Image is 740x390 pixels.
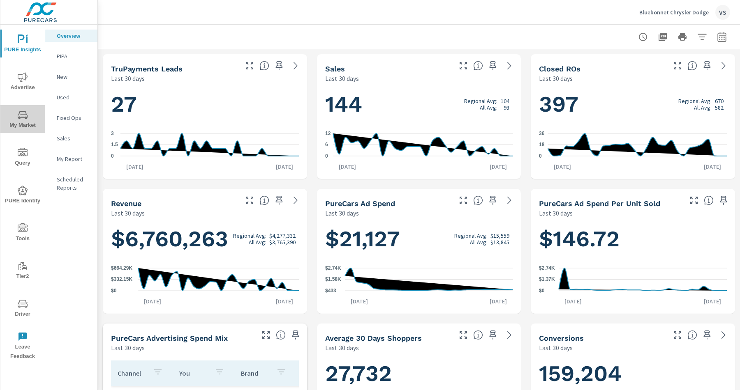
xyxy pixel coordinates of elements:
[701,59,714,72] span: Save this to your personalized report
[694,104,712,111] p: All Avg:
[539,73,573,83] p: Last 30 days
[45,71,97,83] div: New
[539,265,555,271] text: $2.74K
[480,104,497,111] p: All Avg:
[503,59,516,72] a: See more details in report
[717,194,730,207] span: Save this to your personalized report
[111,131,114,136] text: 3
[539,288,545,294] text: $0
[539,142,545,148] text: 18
[539,277,555,282] text: $1.37K
[539,334,584,342] h5: Conversions
[501,98,509,104] p: 104
[249,239,266,245] p: All Avg:
[111,153,114,159] text: 0
[325,360,513,388] h1: 27,732
[484,297,513,305] p: [DATE]
[45,153,97,165] div: My Report
[45,112,97,124] div: Fixed Ops
[715,5,730,20] div: VS
[289,59,302,72] a: See more details in report
[457,194,470,207] button: Make Fullscreen
[717,328,730,342] a: See more details in report
[111,288,117,294] text: $0
[111,225,299,253] h1: $6,760,263
[289,194,302,207] a: See more details in report
[639,9,709,16] p: Bluebonnet Chrysler Dodge
[698,163,727,171] p: [DATE]
[289,328,302,342] span: Save this to your personalized report
[3,332,42,361] span: Leave Feedback
[45,132,97,145] div: Sales
[325,64,345,73] h5: Sales
[3,148,42,168] span: Query
[504,104,509,111] p: 93
[111,73,145,83] p: Last 30 days
[539,343,573,353] p: Last 30 days
[276,330,286,340] span: This table looks at how you compare to the amount of budget you spend per channel as opposed to y...
[687,194,701,207] button: Make Fullscreen
[333,163,362,171] p: [DATE]
[111,208,145,218] p: Last 30 days
[715,98,724,104] p: 670
[671,59,684,72] button: Make Fullscreen
[539,90,727,118] h1: 397
[3,299,42,319] span: Driver
[674,29,691,45] button: Print Report
[490,239,509,245] p: $13,845
[325,199,395,208] h5: PureCars Ad Spend
[325,265,341,271] text: $2.74K
[45,91,97,103] div: Used
[464,98,497,104] p: Regional Avg:
[273,59,286,72] span: Save this to your personalized report
[270,163,299,171] p: [DATE]
[325,73,359,83] p: Last 30 days
[111,64,183,73] h5: truPayments Leads
[57,134,91,142] p: Sales
[273,194,286,207] span: Save this to your personalized report
[503,328,516,342] a: See more details in report
[243,194,256,207] button: Make Fullscreen
[111,142,118,148] text: 1.5
[325,153,328,159] text: 0
[539,225,727,253] h1: $146.72
[325,208,359,218] p: Last 30 days
[120,163,149,171] p: [DATE]
[111,265,132,271] text: $664.29K
[179,369,208,377] p: You
[57,32,91,40] p: Overview
[486,194,499,207] span: Save this to your personalized report
[3,110,42,130] span: My Market
[233,232,266,239] p: Regional Avg:
[687,330,697,340] span: The number of dealer-specified goals completed by a visitor. [Source: This data is provided by th...
[0,25,45,365] div: nav menu
[57,114,91,122] p: Fixed Ops
[470,239,488,245] p: All Avg:
[111,199,141,208] h5: Revenue
[559,297,587,305] p: [DATE]
[473,330,483,340] span: A rolling 30 day total of daily Shoppers on the dealership website, averaged over the selected da...
[539,208,573,218] p: Last 30 days
[269,239,296,245] p: $3,765,390
[325,277,341,282] text: $1.58K
[704,195,714,205] span: Average cost of advertising per each vehicle sold at the dealer over the selected date range. The...
[694,29,710,45] button: Apply Filters
[539,153,542,159] text: 0
[687,61,697,71] span: Number of Repair Orders Closed by the selected dealership group over the selected time range. [So...
[269,232,296,239] p: $4,277,332
[503,194,516,207] a: See more details in report
[325,90,513,118] h1: 144
[345,297,374,305] p: [DATE]
[539,199,660,208] h5: PureCars Ad Spend Per Unit Sold
[57,175,91,192] p: Scheduled Reports
[457,59,470,72] button: Make Fullscreen
[111,277,132,282] text: $332.15K
[539,131,545,136] text: 36
[3,186,42,206] span: PURE Identity
[243,59,256,72] button: Make Fullscreen
[270,297,299,305] p: [DATE]
[111,334,228,342] h5: PureCars Advertising Spend Mix
[325,142,328,148] text: 6
[57,155,91,163] p: My Report
[454,232,488,239] p: Regional Avg:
